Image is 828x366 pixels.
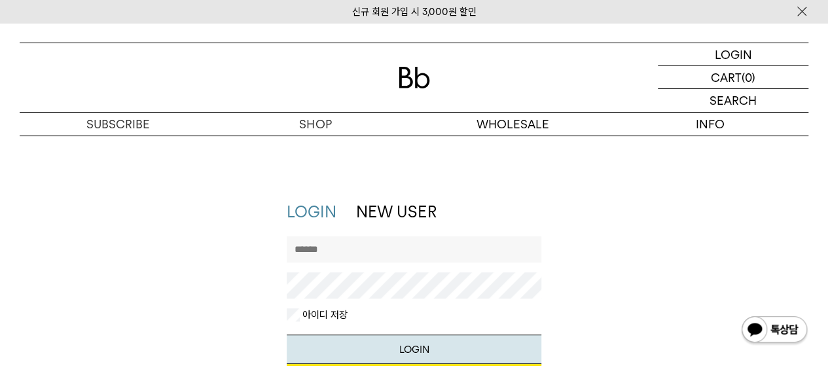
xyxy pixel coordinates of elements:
[287,202,336,221] a: LOGIN
[715,43,752,65] p: LOGIN
[414,113,611,136] p: WHOLESALE
[710,89,757,112] p: SEARCH
[399,67,430,88] img: 로고
[287,335,541,364] button: LOGIN
[300,308,348,321] label: 아이디 저장
[658,66,808,89] a: CART (0)
[742,66,755,88] p: (0)
[352,6,477,18] a: 신규 회원 가입 시 3,000원 할인
[740,315,808,346] img: 카카오톡 채널 1:1 채팅 버튼
[658,43,808,66] a: LOGIN
[20,113,217,136] a: SUBSCRIBE
[711,66,742,88] p: CART
[356,202,436,221] a: NEW USER
[611,113,808,136] p: INFO
[217,113,414,136] a: SHOP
